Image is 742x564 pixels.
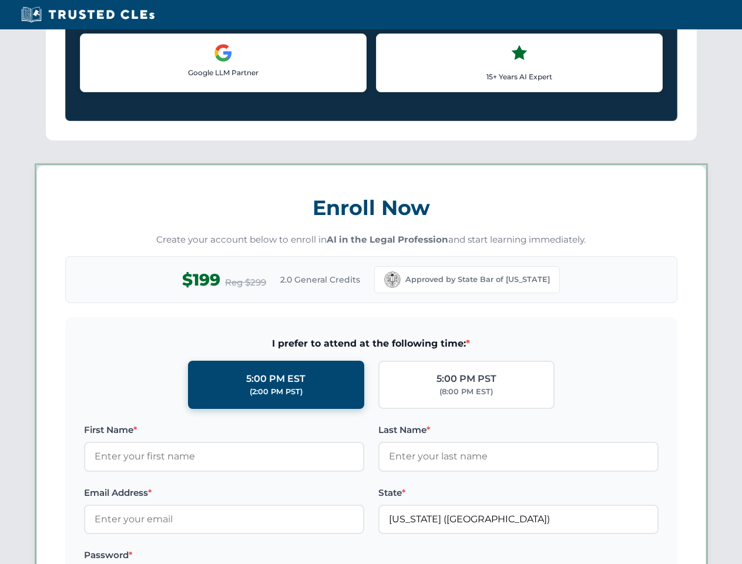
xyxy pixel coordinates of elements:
div: (2:00 PM PST) [250,386,303,398]
p: 15+ Years AI Expert [386,71,653,82]
label: Password [84,548,364,562]
label: State [378,486,659,500]
img: California Bar [384,271,401,288]
label: Last Name [378,423,659,437]
label: First Name [84,423,364,437]
input: Enter your email [84,505,364,534]
h3: Enroll Now [65,189,677,226]
div: 5:00 PM PST [437,371,496,387]
div: (8:00 PM EST) [439,386,493,398]
span: 2.0 General Credits [280,273,360,286]
div: 5:00 PM EST [246,371,305,387]
img: Google [214,43,233,62]
span: $199 [182,267,220,293]
span: Reg $299 [225,276,266,290]
input: Enter your first name [84,442,364,471]
span: I prefer to attend at the following time: [84,336,659,351]
input: California (CA) [378,505,659,534]
p: Create your account below to enroll in and start learning immediately. [65,233,677,247]
input: Enter your last name [378,442,659,471]
span: Approved by State Bar of [US_STATE] [405,274,550,286]
strong: AI in the Legal Profession [327,234,448,245]
img: Trusted CLEs [18,6,158,23]
label: Email Address [84,486,364,500]
p: Google LLM Partner [90,67,357,78]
